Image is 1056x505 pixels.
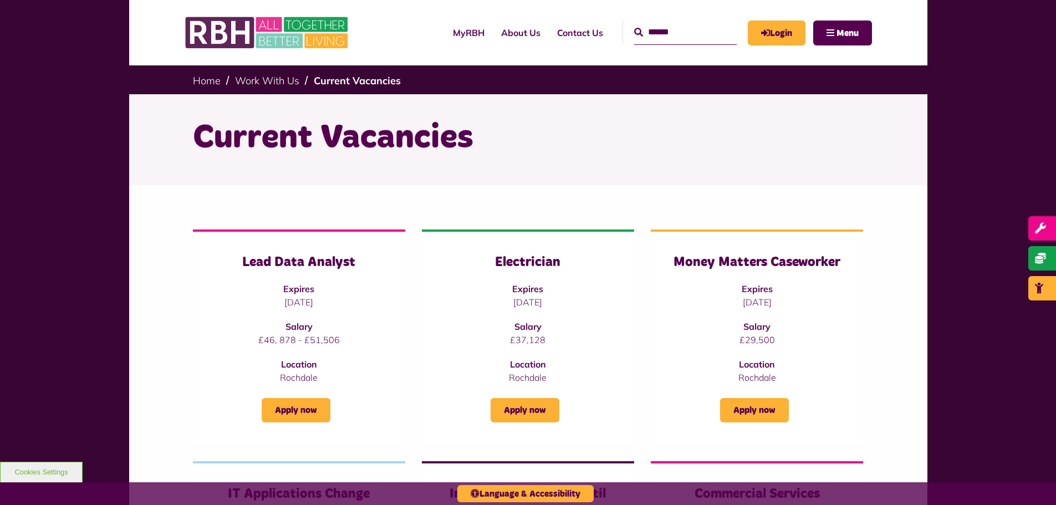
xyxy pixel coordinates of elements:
[444,333,612,346] p: £37,128
[1006,455,1056,505] iframe: Netcall Web Assistant for live chat
[739,359,775,370] strong: Location
[742,283,773,294] strong: Expires
[193,116,864,160] h1: Current Vacancies
[193,74,221,87] a: Home
[549,18,611,48] a: Contact Us
[457,485,594,502] button: Language & Accessibility
[813,21,872,45] button: Navigation
[510,359,546,370] strong: Location
[444,295,612,309] p: [DATE]
[836,29,859,38] span: Menu
[512,283,543,294] strong: Expires
[493,18,549,48] a: About Us
[491,398,559,422] a: Apply now
[444,254,612,271] h3: Electrician
[215,295,383,309] p: [DATE]
[262,398,330,422] a: Apply now
[743,321,771,332] strong: Salary
[283,283,314,294] strong: Expires
[748,21,805,45] a: MyRBH
[514,321,542,332] strong: Salary
[314,74,401,87] a: Current Vacancies
[444,371,612,384] p: Rochdale
[673,254,841,271] h3: Money Matters Caseworker
[673,295,841,309] p: [DATE]
[673,333,841,346] p: £29,500
[720,398,789,422] a: Apply now
[445,18,493,48] a: MyRBH
[673,371,841,384] p: Rochdale
[215,371,383,384] p: Rochdale
[215,333,383,346] p: £46, 878 - £51,506
[215,254,383,271] h3: Lead Data Analyst
[281,359,317,370] strong: Location
[235,74,299,87] a: Work With Us
[185,11,351,54] img: RBH
[285,321,313,332] strong: Salary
